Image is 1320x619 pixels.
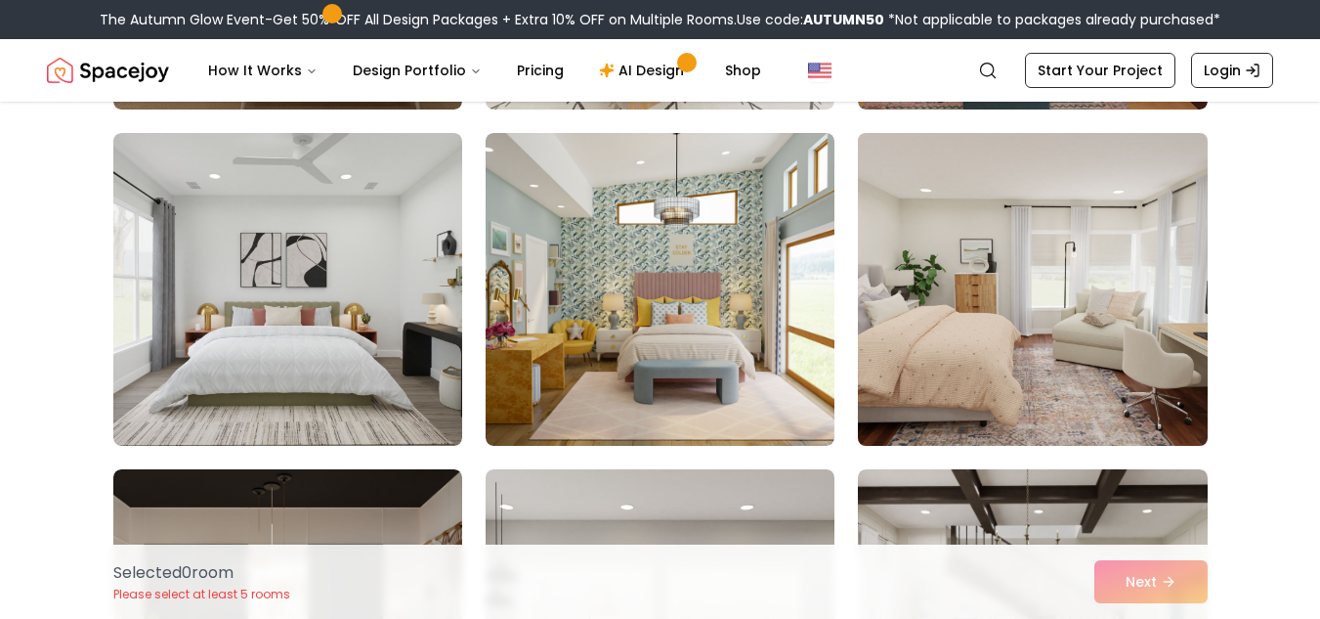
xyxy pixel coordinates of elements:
button: How It Works [192,51,333,90]
a: AI Design [583,51,705,90]
a: Shop [709,51,777,90]
div: The Autumn Glow Event-Get 50% OFF All Design Packages + Extra 10% OFF on Multiple Rooms. [100,10,1220,29]
button: Design Portfolio [337,51,497,90]
a: Start Your Project [1025,53,1175,88]
b: AUTUMN50 [803,10,884,29]
span: Use code: [737,10,884,29]
p: Please select at least 5 rooms [113,587,290,602]
img: United States [808,59,831,82]
img: Room room-13 [113,133,462,446]
a: Pricing [501,51,579,90]
img: Room room-14 [486,133,834,446]
p: Selected 0 room [113,561,290,585]
nav: Main [192,51,777,90]
a: Spacejoy [47,51,169,90]
span: *Not applicable to packages already purchased* [884,10,1220,29]
img: Spacejoy Logo [47,51,169,90]
nav: Global [47,39,1273,102]
img: Room room-15 [849,125,1215,454]
a: Login [1191,53,1273,88]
